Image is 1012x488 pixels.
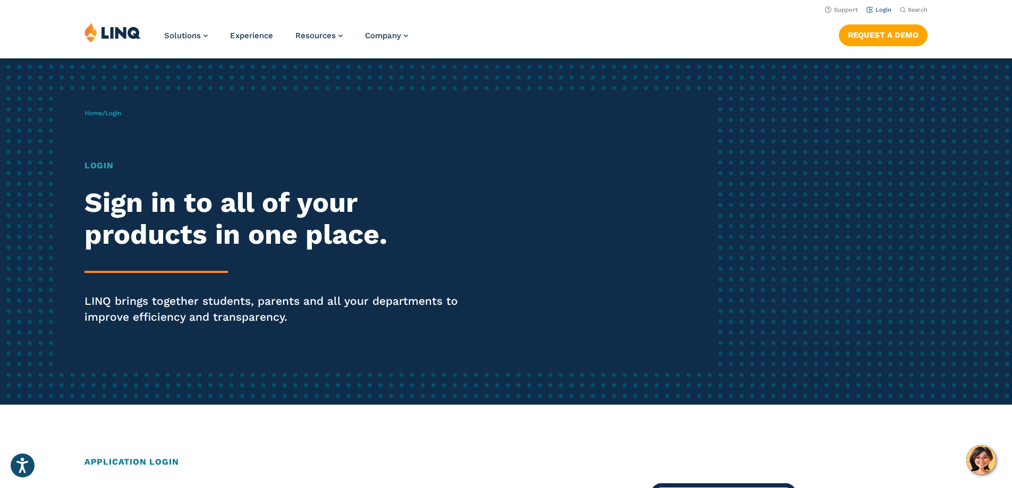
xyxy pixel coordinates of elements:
[295,31,343,40] a: Resources
[84,187,474,251] h2: Sign in to all of your products in one place.
[84,22,141,42] img: LINQ | K‑12 Software
[164,31,201,40] span: Solutions
[105,109,121,117] span: Login
[866,6,891,13] a: Login
[365,31,401,40] span: Company
[839,24,928,46] a: Request a Demo
[84,456,928,468] h2: Application Login
[84,293,474,325] p: LINQ brings together students, parents and all your departments to improve efficiency and transpa...
[908,6,928,13] span: Search
[295,31,336,40] span: Resources
[966,445,996,475] button: Hello, have a question? Let’s chat.
[164,22,408,57] nav: Primary Navigation
[825,6,858,13] a: Support
[839,22,928,46] nav: Button Navigation
[84,109,103,117] a: Home
[365,31,408,40] a: Company
[84,159,474,172] h1: Login
[230,31,273,40] a: Experience
[164,31,208,40] a: Solutions
[84,109,121,117] span: /
[900,6,928,14] button: Open Search Bar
